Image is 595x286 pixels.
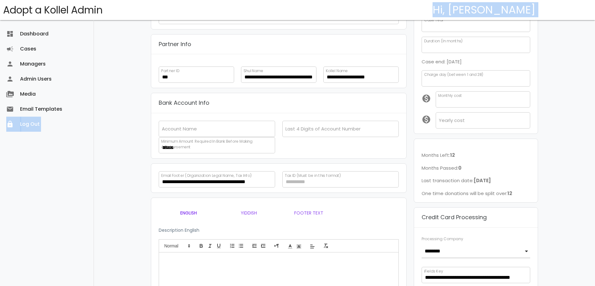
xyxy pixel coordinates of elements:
[6,26,14,41] i: dashboard
[279,205,339,220] a: Footer Text
[219,205,279,220] a: Yiddish
[458,165,461,171] b: 0
[422,58,531,66] p: Case end: [DATE]
[6,102,14,117] i: email
[422,164,531,172] p: Months Passed:
[474,177,491,184] b: [DATE]
[6,56,14,71] i: person
[422,189,531,198] p: One time donations will be split over:
[422,94,436,103] i: monetization_on
[159,40,191,49] p: Partner Info
[422,236,463,242] label: Processing Company
[6,71,14,87] i: person
[159,227,199,234] label: Description English
[450,152,455,158] b: 12
[6,87,14,102] i: perm_media
[422,213,487,222] p: Credit Card Processing
[422,177,531,185] p: Last transaction date:
[159,205,219,220] a: English
[6,41,14,56] i: campaign
[507,190,512,197] b: 12
[6,117,14,132] i: lock
[433,4,536,16] h4: Hi, [PERSON_NAME]
[422,115,436,124] i: monetization_on
[422,151,531,159] p: Months Left:
[159,98,209,108] p: Bank Account Info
